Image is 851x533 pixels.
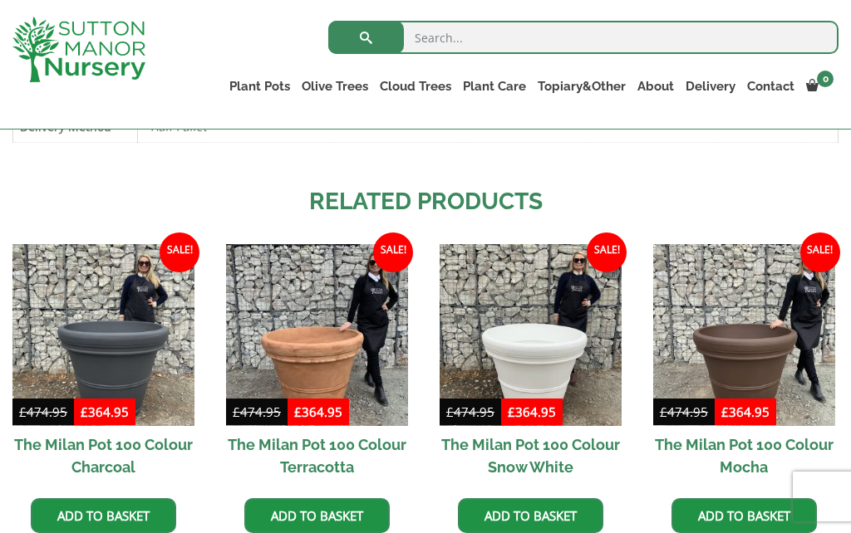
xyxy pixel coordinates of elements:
[660,403,708,420] bdi: 474.95
[160,232,199,272] span: Sale!
[721,403,770,420] bdi: 364.95
[440,244,622,486] a: Sale! The Milan Pot 100 Colour Snow White
[244,498,390,533] a: Add to basket: “The Milan Pot 100 Colour Terracotta”
[233,403,281,420] bdi: 474.95
[224,75,296,98] a: Plant Pots
[440,426,622,486] h2: The Milan Pot 100 Colour Snow White
[226,244,408,486] a: Sale! The Milan Pot 100 Colour Terracotta
[31,498,176,533] a: Add to basket: “The Milan Pot 100 Colour Charcoal”
[233,403,240,420] span: £
[660,403,667,420] span: £
[294,403,302,420] span: £
[508,403,556,420] bdi: 364.95
[680,75,741,98] a: Delivery
[741,75,800,98] a: Contact
[721,403,729,420] span: £
[653,426,835,486] h2: The Milan Pot 100 Colour Mocha
[226,426,408,486] h2: The Milan Pot 100 Colour Terracotta
[632,75,680,98] a: About
[800,232,840,272] span: Sale!
[12,244,194,426] img: The Milan Pot 100 Colour Charcoal
[817,71,834,87] span: 0
[226,244,408,426] img: The Milan Pot 100 Colour Terracotta
[671,498,817,533] a: Add to basket: “The Milan Pot 100 Colour Mocha”
[373,232,413,272] span: Sale!
[12,426,194,486] h2: The Milan Pot 100 Colour Charcoal
[81,403,129,420] bdi: 364.95
[508,403,515,420] span: £
[440,244,622,426] img: The Milan Pot 100 Colour Snow White
[328,21,839,54] input: Search...
[800,75,839,98] a: 0
[12,244,194,486] a: Sale! The Milan Pot 100 Colour Charcoal
[12,17,145,82] img: logo
[81,403,88,420] span: £
[19,403,27,420] span: £
[532,75,632,98] a: Topiary&Other
[587,232,627,272] span: Sale!
[296,75,374,98] a: Olive Trees
[446,403,454,420] span: £
[653,244,835,486] a: Sale! The Milan Pot 100 Colour Mocha
[458,498,603,533] a: Add to basket: “The Milan Pot 100 Colour Snow White”
[294,403,342,420] bdi: 364.95
[19,403,67,420] bdi: 474.95
[446,403,494,420] bdi: 474.95
[457,75,532,98] a: Plant Care
[12,184,839,219] h2: Related products
[653,244,835,426] img: The Milan Pot 100 Colour Mocha
[374,75,457,98] a: Cloud Trees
